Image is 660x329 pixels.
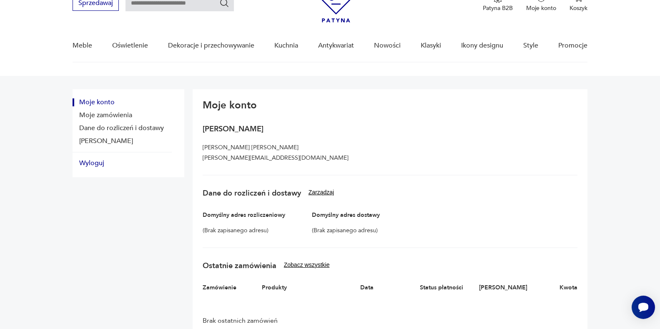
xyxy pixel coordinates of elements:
[318,30,354,62] a: Antykwariat
[203,154,577,161] p: [PERSON_NAME][EMAIL_ADDRESS][DOMAIN_NAME]
[420,284,475,291] div: Status płatności
[73,159,172,167] button: Wyloguj
[483,4,513,12] p: Patyna B2B
[312,211,380,218] p: Domyślny adres dostawy
[203,125,577,134] h3: [PERSON_NAME]
[309,189,334,196] button: Zarządzaj
[461,30,503,62] a: Ikony designu
[558,30,587,62] a: Promocje
[312,223,380,234] p: (Brak zapisanego adresu)
[112,30,148,62] a: Oświetlenie
[203,261,577,271] h3: Ostatnie zamówienia
[570,4,587,12] p: Koszyk
[168,30,254,62] a: Dekoracje i przechowywanie
[203,189,577,198] h3: Dane do rozliczeń i dostawy
[203,223,285,234] p: (Brak zapisanego adresu)
[284,261,330,269] button: Zobacz wszystkie
[73,1,119,7] a: Sprzedawaj
[203,99,577,111] h2: Moje konto
[374,30,401,62] a: Nowości
[203,211,285,218] p: Domyślny adres rozliczeniowy
[360,284,416,291] div: Data
[203,284,258,291] div: Zamówienie
[526,4,556,12] p: Moje konto
[73,137,172,145] button: Dane konta
[73,124,172,132] button: Dane do rozliczeń i dostawy
[73,30,92,62] a: Meble
[203,144,577,151] p: [PERSON_NAME] [PERSON_NAME]
[262,284,356,291] div: Produkty
[479,284,535,291] div: [PERSON_NAME]
[73,111,172,119] button: Moje zamówienia
[523,30,538,62] a: Style
[632,296,655,319] iframe: Smartsupp widget button
[274,30,298,62] a: Kuchnia
[73,98,172,106] button: Moje konto
[421,30,441,62] a: Klasyki
[560,284,577,291] div: Kwota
